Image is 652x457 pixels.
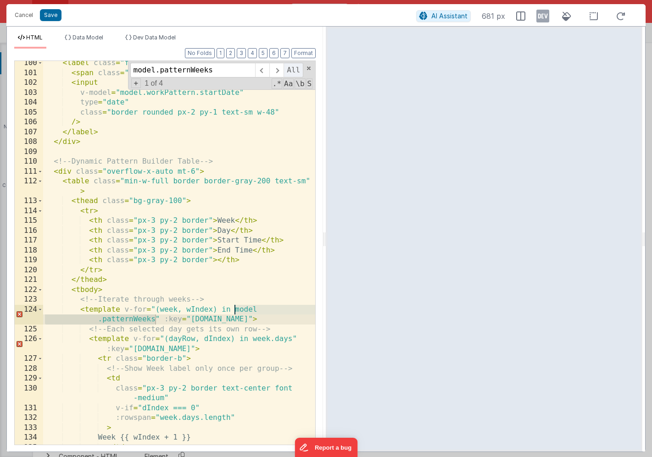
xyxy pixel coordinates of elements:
div: 109 [15,147,43,157]
div: 101 [15,68,43,78]
div: 120 [15,265,43,275]
div: 130 [15,384,43,403]
span: Whole Word Search [295,78,305,89]
div: 133 [15,423,43,433]
button: No Folds [185,48,215,58]
div: 107 [15,127,43,138]
input: Search for [130,63,255,77]
span: Search In Selection [306,78,313,89]
div: 110 [15,157,43,167]
div: 104 [15,98,43,108]
div: 102 [15,78,43,88]
button: Format [291,48,316,58]
span: Data Model [72,34,103,41]
div: 134 [15,433,43,443]
div: 128 [15,364,43,374]
div: 126 [15,334,43,354]
div: 113 [15,196,43,206]
div: 123 [15,295,43,305]
iframe: Marker.io feedback button [295,438,357,457]
div: 132 [15,413,43,423]
div: 116 [15,226,43,236]
button: AI Assistant [416,10,471,22]
span: Alt-Enter [284,63,303,77]
span: Dev Data Model [133,34,176,41]
button: 7 [280,48,290,58]
button: 6 [269,48,279,58]
span: 681 px [482,11,505,22]
div: 111 [15,167,43,177]
div: 129 [15,374,43,384]
span: 1 of 4 [141,79,167,88]
div: 121 [15,275,43,285]
div: 108 [15,137,43,147]
div: 106 [15,117,43,127]
div: 131 [15,403,43,413]
button: 5 [259,48,267,58]
div: 127 [15,354,43,364]
div: 114 [15,206,43,216]
div: 115 [15,216,43,226]
div: 112 [15,176,43,196]
button: Save [40,9,61,21]
div: 103 [15,88,43,98]
button: 3 [237,48,246,58]
span: AI Assistant [431,12,468,20]
div: 119 [15,255,43,265]
div: 100 [15,58,43,68]
div: 105 [15,108,43,118]
span: CaseSensitive Search [283,78,294,89]
span: RegExp Search [272,78,282,89]
button: 1 [217,48,224,58]
button: 4 [248,48,257,58]
div: 125 [15,325,43,335]
span: HTML [26,34,43,41]
button: Cancel [10,9,38,22]
span: Toggel Replace mode [131,78,141,88]
div: 124 [15,305,43,325]
div: 122 [15,285,43,295]
button: 2 [226,48,235,58]
div: 117 [15,236,43,246]
div: 135 [15,443,43,453]
div: 118 [15,246,43,256]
